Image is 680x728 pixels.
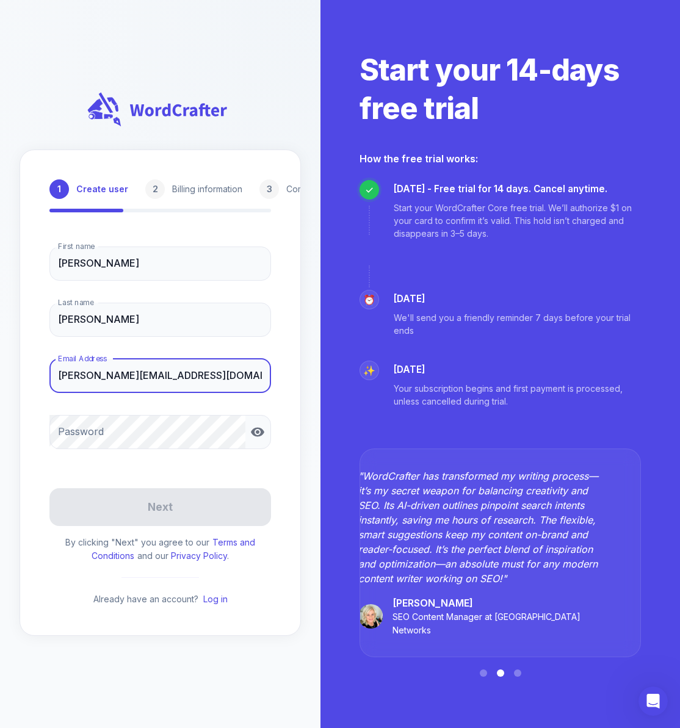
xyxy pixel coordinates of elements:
[259,179,279,199] div: 3
[360,51,641,128] h2: Start your 14-days free trial
[49,179,69,199] div: 1
[394,363,641,377] p: [DATE]
[58,353,107,364] label: Email Address
[203,594,228,604] a: Log in
[358,604,383,629] img: melanie-kross.jpeg
[360,290,379,309] div: ⏰
[638,687,668,716] iframe: Intercom live chat
[394,292,641,306] p: [DATE]
[360,180,379,200] div: ✓
[76,182,128,196] p: Create user
[358,469,599,586] p: " WordCrafter has transformed my writing process—it’s my secret weapon for balancing creativity a...
[360,152,641,165] h2: How the free trial works:
[172,182,242,196] p: Billing information
[394,182,641,196] p: [DATE] - Free trial for 14 days. Cancel anytime.
[58,241,95,251] label: First name
[58,297,94,308] label: Last name
[171,550,227,561] a: Privacy Policy
[360,361,379,380] div: ✨
[93,593,228,606] p: Already have an account?
[394,201,641,240] p: Start your WordCrafter Core free trial. We’ll authorize $1 on your card to confirm it’s valid. Th...
[392,596,599,610] p: [PERSON_NAME]
[394,311,641,337] p: We'll send you a friendly reminder 7 days before your trial ends
[49,536,271,563] p: By clicking "Next" you agree to our and our .
[286,182,354,196] p: Complete profile
[394,382,641,408] p: Your subscription begins and first payment is processed, unless cancelled during trial.
[392,610,599,637] p: SEO Content Manager at [GEOGRAPHIC_DATA] Networks
[145,179,165,199] div: 2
